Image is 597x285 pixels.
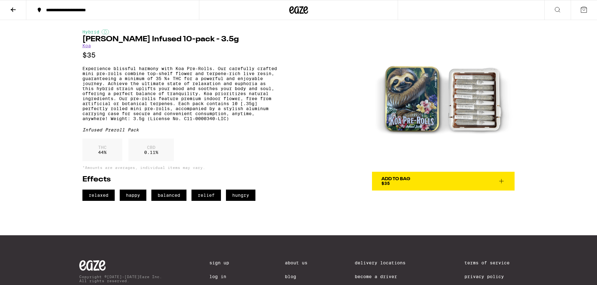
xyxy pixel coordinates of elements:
div: 0.11 % [128,139,174,161]
a: Become a Driver [355,274,417,279]
a: About Us [285,260,307,265]
a: Delivery Locations [355,260,417,265]
a: Privacy Policy [464,274,518,279]
img: Koa - Runtz Infused 10-pack - 3.5g [372,29,515,172]
p: THC [98,145,107,150]
a: Log In [209,274,238,279]
a: Terms of Service [464,260,518,265]
div: 44 % [82,139,122,161]
button: Add To Bag$35 [372,172,515,191]
div: Hybrid [82,29,277,34]
p: $35 [82,51,277,59]
span: hungry [226,190,255,201]
img: hybridColor.svg [102,29,109,34]
h1: [PERSON_NAME] Infused 10-pack - 3.5g [82,36,277,43]
h2: Effects [82,176,277,183]
a: Koa [82,43,91,48]
div: Infused Preroll Pack [82,127,277,132]
div: Add To Bag [381,177,410,181]
p: *Amounts are averages, individual items may vary. [82,165,277,170]
p: CBD [144,145,158,150]
p: Experience blissful harmony with Koa Pre-Rolls. Our carefully crafted mini pre-rolls combine top-... [82,66,277,121]
span: $35 [381,181,390,186]
p: Copyright © [DATE]-[DATE] Eaze Inc. All rights reserved. [79,275,162,283]
a: Sign Up [209,260,238,265]
span: relief [191,190,221,201]
span: balanced [151,190,186,201]
a: Blog [285,274,307,279]
span: happy [120,190,146,201]
span: relaxed [82,190,115,201]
